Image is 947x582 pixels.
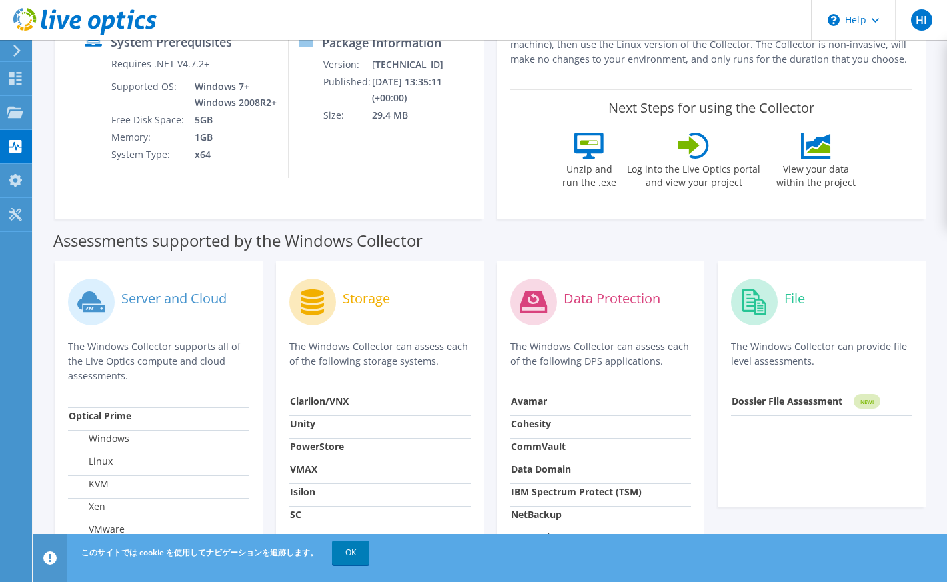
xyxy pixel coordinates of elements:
strong: Dossier File Assessment [732,395,842,407]
label: Log into the Live Optics portal and view your project [626,159,761,189]
span: HI [911,9,932,31]
label: Next Steps for using the Collector [608,100,814,116]
p: The Windows Collector can assess each of the following DPS applications. [510,339,692,369]
label: Assessments supported by the Windows Collector [53,234,423,247]
td: [TECHNICAL_ID] [371,56,478,73]
td: Free Disk Space: [111,111,185,129]
td: Windows 7+ Windows 2008R2+ [185,78,278,111]
strong: Avamar [511,395,547,407]
strong: NetWorker [511,531,562,543]
strong: Optical Prime [69,409,131,422]
a: OK [332,541,369,565]
td: System Type: [111,146,185,163]
strong: IBM Spectrum Protect (TSM) [511,485,642,498]
label: Storage [343,292,390,305]
strong: CommVault [511,440,566,453]
p: The Windows Collector can assess each of the following storage systems. [289,339,471,369]
td: Version: [323,56,371,73]
label: Requires .NET V4.7.2+ [111,57,209,71]
strong: NetApp [290,531,325,543]
td: 5GB [185,111,278,129]
td: Memory: [111,129,185,146]
strong: Data Domain [511,463,571,475]
strong: Cohesity [511,417,551,430]
tspan: NEW! [860,398,874,405]
strong: Isilon [290,485,315,498]
td: x64 [185,146,278,163]
td: 29.4 MB [371,107,478,124]
svg: \n [828,14,840,26]
strong: Clariion/VNX [290,395,349,407]
td: 1GB [185,129,278,146]
label: VMware [69,523,125,536]
td: Published: [323,73,371,107]
p: The Windows Collector supports all of the Live Optics compute and cloud assessments. [68,339,249,383]
label: System Prerequisites [111,35,232,49]
strong: Unity [290,417,315,430]
strong: NetBackup [511,508,562,521]
label: Windows [69,432,129,445]
p: The Windows Collector can provide file level assessments. [731,339,912,369]
td: [DATE] 13:35:11 (+00:00) [371,73,478,107]
label: File [784,292,805,305]
strong: PowerStore [290,440,344,453]
label: View your data within the project [768,159,864,189]
label: KVM [69,477,109,491]
label: Data Protection [564,292,660,305]
strong: SC [290,508,301,521]
label: Package Information [322,36,441,49]
label: Linux [69,455,113,468]
label: Unzip and run the .exe [558,159,620,189]
td: Size: [323,107,371,124]
strong: VMAX [290,463,317,475]
label: Server and Cloud [121,292,227,305]
span: このサイトでは cookie を使用してナビゲーションを追跡します。 [81,547,318,558]
td: Supported OS: [111,78,185,111]
label: Xen [69,500,105,513]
